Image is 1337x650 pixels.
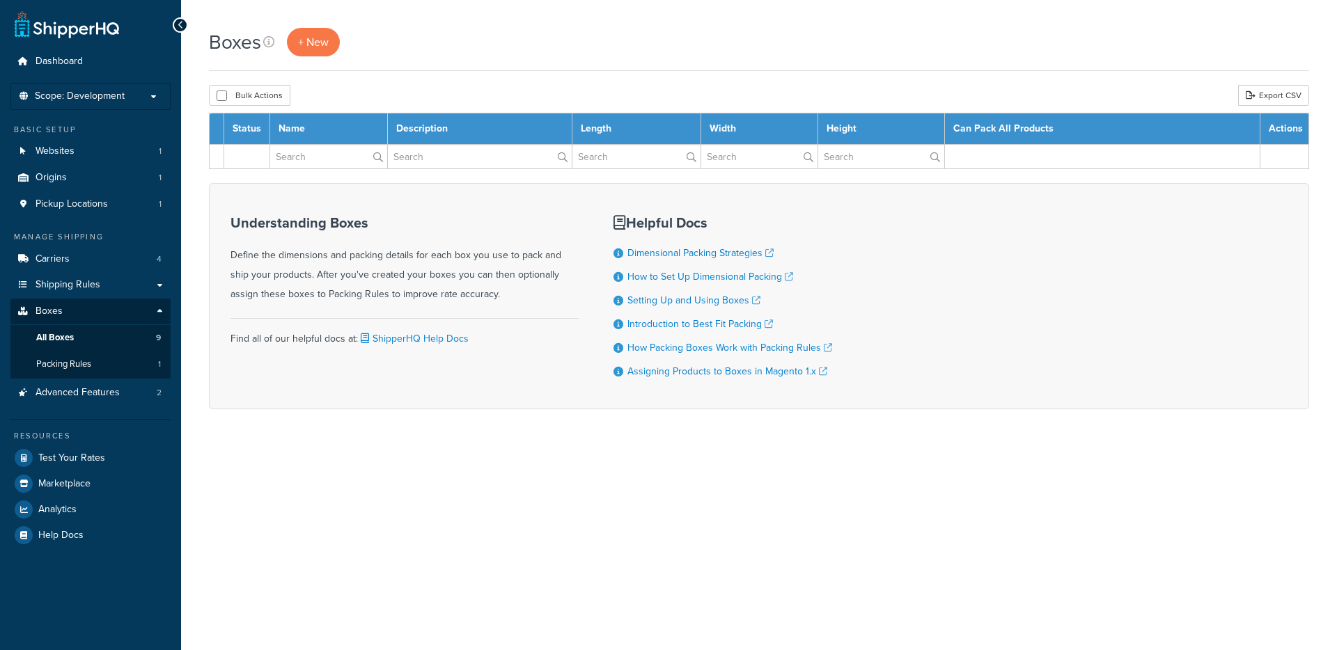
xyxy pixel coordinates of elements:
span: Origins [36,172,67,184]
div: Basic Setup [10,124,171,136]
li: Packing Rules [10,351,171,377]
li: Origins [10,165,171,191]
th: Name [270,113,388,145]
a: Shipping Rules [10,272,171,298]
li: Pickup Locations [10,191,171,217]
span: Websites [36,145,75,157]
a: Dimensional Packing Strategies [627,246,774,260]
a: ShipperHQ Home [15,10,119,38]
a: Origins 1 [10,165,171,191]
h1: Boxes [209,29,261,56]
a: Boxes [10,299,171,324]
a: Advanced Features 2 [10,380,171,406]
a: All Boxes 9 [10,325,171,351]
span: Test Your Rates [38,452,105,464]
a: Setting Up and Using Boxes [627,293,760,308]
span: All Boxes [36,332,74,344]
span: Marketplace [38,478,91,490]
h3: Understanding Boxes [230,215,579,230]
span: Scope: Development [35,90,125,102]
span: 2 [157,387,162,399]
th: Height [818,113,945,145]
span: Analytics [38,504,77,516]
a: Websites 1 [10,138,171,164]
div: Define the dimensions and packing details for each box you use to pack and ship your products. Af... [230,215,579,304]
span: Pickup Locations [36,198,108,210]
h3: Helpful Docs [613,215,832,230]
input: Search [572,145,701,168]
a: Introduction to Best Fit Packing [627,317,773,331]
span: Carriers [36,253,70,265]
span: Advanced Features [36,387,120,399]
a: + New [287,28,340,56]
li: Advanced Features [10,380,171,406]
span: 1 [158,358,161,370]
li: Boxes [10,299,171,378]
a: Carriers 4 [10,246,171,272]
a: Dashboard [10,49,171,74]
a: How to Set Up Dimensional Packing [627,269,793,284]
button: Bulk Actions [209,85,290,106]
span: + New [298,34,329,50]
a: Export CSV [1238,85,1309,106]
li: All Boxes [10,325,171,351]
input: Search [701,145,818,168]
span: Dashboard [36,56,83,68]
a: Pickup Locations 1 [10,191,171,217]
span: Packing Rules [36,358,91,370]
a: Analytics [10,497,171,522]
th: Status [224,113,270,145]
span: Shipping Rules [36,279,100,291]
input: Search [818,145,944,168]
span: 4 [157,253,162,265]
input: Search [270,145,387,168]
a: Marketplace [10,471,171,496]
th: Width [701,113,818,145]
a: Packing Rules 1 [10,351,171,377]
th: Can Pack All Products [945,113,1260,145]
li: Websites [10,138,171,164]
span: 9 [156,332,161,344]
input: Search [388,145,572,168]
a: Help Docs [10,523,171,548]
span: 1 [159,172,162,184]
div: Resources [10,430,171,442]
th: Description [387,113,572,145]
span: 1 [159,198,162,210]
a: ShipperHQ Help Docs [358,331,469,346]
th: Actions [1260,113,1309,145]
span: Help Docs [38,530,84,541]
a: Assigning Products to Boxes in Magento 1.x [627,364,827,379]
th: Length [572,113,701,145]
a: How Packing Boxes Work with Packing Rules [627,340,832,355]
span: 1 [159,145,162,157]
div: Manage Shipping [10,231,171,243]
span: Boxes [36,306,63,317]
div: Find all of our helpful docs at: [230,318,579,349]
li: Carriers [10,246,171,272]
a: Test Your Rates [10,445,171,470]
